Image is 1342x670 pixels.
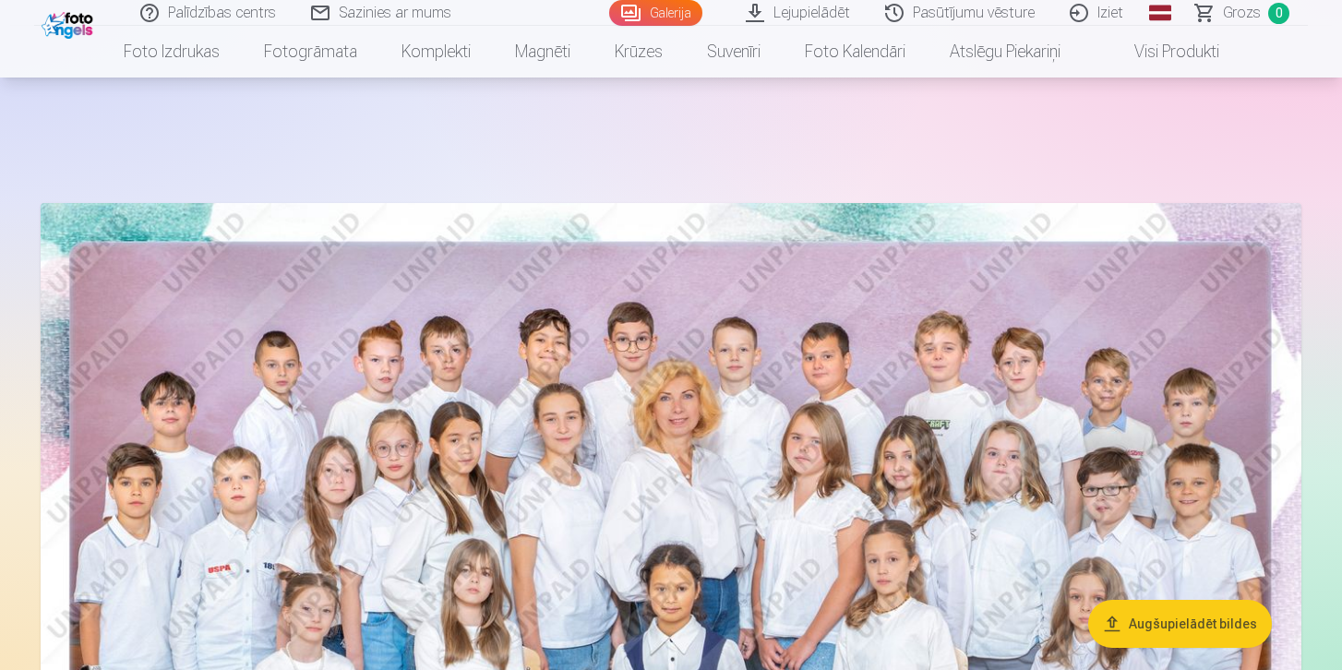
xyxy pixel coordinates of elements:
[685,26,783,78] a: Suvenīri
[928,26,1083,78] a: Atslēgu piekariņi
[1223,2,1261,24] span: Grozs
[102,26,242,78] a: Foto izdrukas
[493,26,593,78] a: Magnēti
[1083,26,1241,78] a: Visi produkti
[42,7,98,39] img: /fa1
[593,26,685,78] a: Krūzes
[379,26,493,78] a: Komplekti
[1088,600,1272,648] button: Augšupielādēt bildes
[242,26,379,78] a: Fotogrāmata
[1268,3,1289,24] span: 0
[783,26,928,78] a: Foto kalendāri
